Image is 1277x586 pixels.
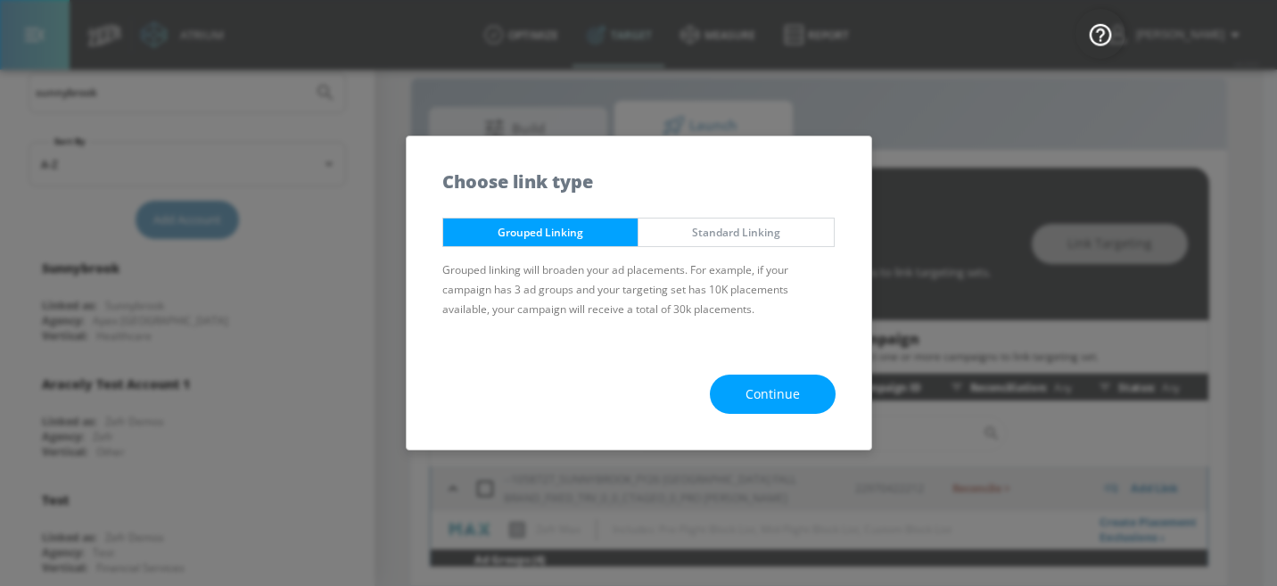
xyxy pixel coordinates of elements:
span: Standard Linking [652,223,820,242]
button: Continue [710,375,836,415]
p: Grouped linking will broaden your ad placements. For example, if your campaign has 3 ad groups an... [442,260,836,319]
button: Open Resource Center [1075,9,1125,59]
span: Grouped Linking [457,223,625,242]
h5: Choose link type [442,172,593,191]
button: Standard Linking [638,218,835,247]
button: Grouped Linking [442,218,639,247]
span: Continue [746,384,800,406]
